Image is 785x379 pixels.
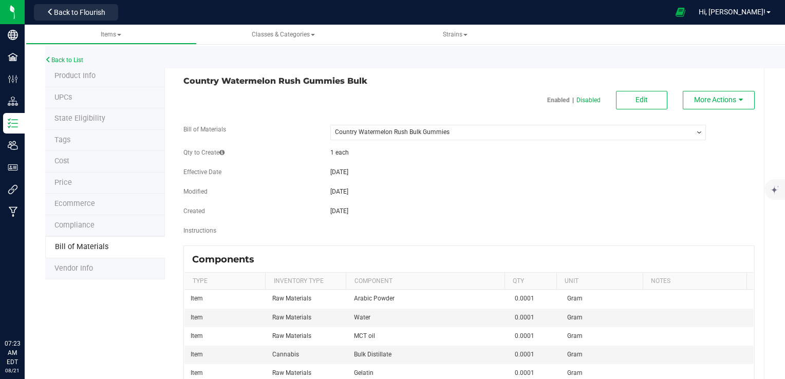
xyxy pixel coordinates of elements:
[54,221,95,230] span: Compliance
[219,149,225,156] span: The quantity of the item or item variation expected to be created from the component quantities e...
[54,199,95,208] span: Ecommerce
[272,332,311,339] span: Raw Materials
[191,369,203,376] span: Item
[55,242,108,251] span: Bill of Materials
[5,367,20,374] p: 08/21
[272,351,299,358] span: Cannabis
[8,162,18,173] inline-svg: User Roles
[515,369,534,376] span: 0.0001
[10,297,41,328] iframe: Resource center
[354,295,395,302] span: Arabic Powder
[515,332,534,339] span: 0.0001
[354,351,391,358] span: Bulk Distillate
[669,2,692,22] span: Open Ecommerce Menu
[443,31,468,38] span: Strains
[556,273,643,290] th: Unit
[515,314,534,321] span: 0.0001
[5,339,20,367] p: 07:23 AM EDT
[54,93,72,102] span: Tag
[567,369,583,376] span: Gram
[191,295,203,302] span: Item
[191,351,203,358] span: Item
[183,167,221,177] label: Effective Date
[54,264,93,273] span: Vendor Info
[192,254,262,265] div: Components
[184,273,265,290] th: Type
[346,273,504,290] th: Component
[191,314,203,321] span: Item
[8,96,18,106] inline-svg: Distribution
[616,91,667,109] button: Edit
[183,206,205,216] label: Created
[515,295,534,302] span: 0.0001
[330,207,348,215] span: [DATE]
[272,369,311,376] span: Raw Materials
[252,31,315,38] span: Classes & Categories
[272,295,311,302] span: Raw Materials
[354,314,370,321] span: Water
[567,295,583,302] span: Gram
[8,206,18,217] inline-svg: Manufacturing
[8,30,18,40] inline-svg: Company
[183,125,226,134] label: Bill of Materials
[191,332,203,339] span: Item
[8,52,18,62] inline-svg: Facilities
[567,351,583,358] span: Gram
[183,148,225,157] label: Qty to Create
[30,295,43,308] iframe: Resource center unread badge
[504,273,556,290] th: Qty
[183,226,216,235] label: Instructions
[101,31,121,38] span: Items
[330,149,349,156] span: 1 each
[54,136,70,144] span: Tag
[265,273,346,290] th: Inventory Type
[8,118,18,128] inline-svg: Inventory
[8,74,18,84] inline-svg: Configuration
[54,157,69,165] span: Cost
[45,56,83,64] a: Back to List
[54,178,72,187] span: Price
[515,351,534,358] span: 0.0001
[330,168,348,176] span: [DATE]
[272,314,311,321] span: Raw Materials
[636,96,648,104] span: Edit
[694,96,736,104] span: More Actions
[54,71,96,80] span: Product Info
[183,77,461,86] h3: Country Watermelon Rush Gummies Bulk
[34,4,118,21] button: Back to Flourish
[567,332,583,339] span: Gram
[8,184,18,195] inline-svg: Integrations
[54,114,105,123] span: Tag
[354,369,373,376] span: Gelatin
[183,187,208,196] label: Modified
[576,96,601,105] p: Disabled
[8,140,18,150] inline-svg: Users
[54,8,105,16] span: Back to Flourish
[354,332,375,339] span: MCT oil
[330,188,348,195] span: [DATE]
[699,8,765,16] span: Hi, [PERSON_NAME]!
[570,96,576,105] span: |
[567,314,583,321] span: Gram
[683,91,755,109] button: More Actions
[643,273,746,290] th: Notes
